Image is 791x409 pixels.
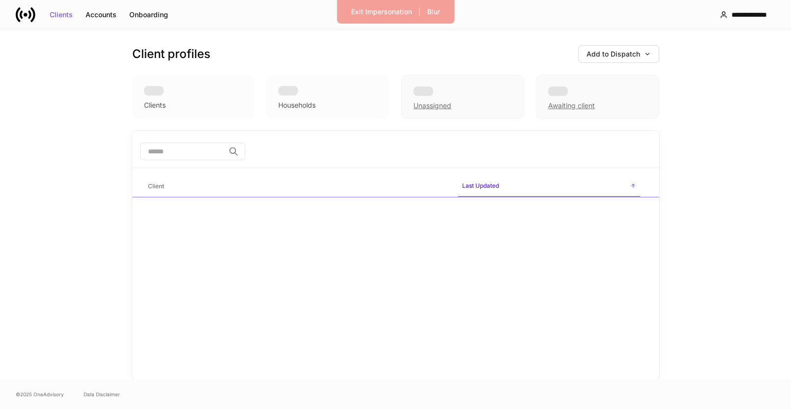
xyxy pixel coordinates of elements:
[462,181,499,190] h6: Last Updated
[132,46,210,62] h3: Client profiles
[278,100,316,110] div: Households
[144,176,450,197] span: Client
[421,4,446,20] button: Blur
[413,101,451,111] div: Unassigned
[123,7,175,23] button: Onboarding
[427,8,440,15] div: Blur
[586,51,651,58] div: Add to Dispatch
[84,390,120,398] a: Data Disclaimer
[43,7,79,23] button: Clients
[578,45,659,63] button: Add to Dispatch
[458,176,640,197] span: Last Updated
[345,4,418,20] button: Exit Impersonation
[79,7,123,23] button: Accounts
[401,75,524,119] div: Unassigned
[351,8,412,15] div: Exit Impersonation
[86,11,117,18] div: Accounts
[144,100,166,110] div: Clients
[548,101,595,111] div: Awaiting client
[129,11,168,18] div: Onboarding
[148,181,164,191] h6: Client
[16,390,64,398] span: © 2025 OneAdvisory
[536,75,659,119] div: Awaiting client
[50,11,73,18] div: Clients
